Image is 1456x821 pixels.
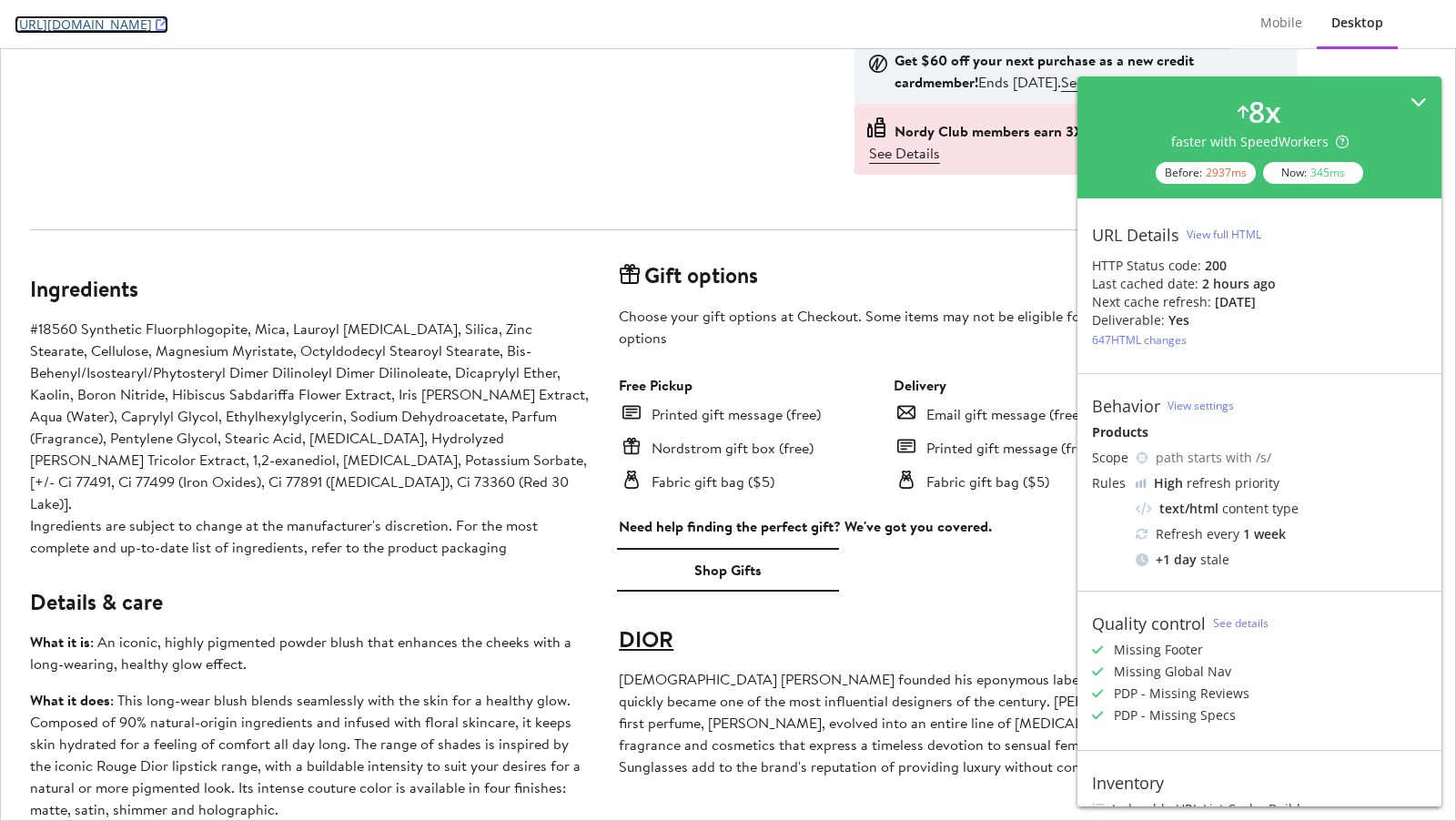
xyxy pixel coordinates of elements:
[1092,332,1187,348] div: 647 HTML changes
[640,388,813,410] span: Nordstrom gift box (free)
[29,641,109,661] b: What it does
[915,421,1048,443] span: Fabric gift bag ($5)
[1092,773,1164,793] div: Inventory
[1114,706,1236,725] div: PDP - Missing Specs
[1331,14,1383,32] div: Desktop
[618,575,1178,604] a: DIOR
[1159,500,1218,518] div: text/html
[1156,162,1256,184] div: Before:
[915,388,1095,410] span: Printed gift message (free)
[915,354,1083,376] span: Email gift message (free)
[1154,474,1279,492] div: refresh priority
[1156,449,1427,467] div: path starts with /s/
[29,640,589,771] p: : This long-wear blush blends seamlessly with the skin for a healthy glow. Composed of 90% natura...
[1092,225,1179,245] div: URL Details
[1202,275,1276,293] div: 2 hours ago
[1168,398,1234,413] a: View settings
[1249,91,1281,133] div: 8 x
[868,93,939,115] button: See Details
[1206,165,1247,180] div: 2937 ms
[1154,474,1183,492] div: High
[1092,613,1206,633] div: Quality control
[29,225,589,254] h2: Ingredients
[1060,23,1178,44] a: See Terms & Apply
[1114,641,1203,659] div: Missing Footer
[1092,275,1198,293] div: Last cached date:
[618,499,836,542] a: Shop Gifts
[640,354,820,376] span: Printed gift message (free)
[1310,165,1345,180] div: 345 ms
[1114,684,1249,703] div: PDP - Missing Reviews
[1136,525,1427,543] div: Refresh every
[894,1,1193,43] strong: Get $60 off your next purchase as a new credit cardmember!
[1213,615,1269,631] a: See details
[1243,525,1286,543] div: 1 week
[1187,227,1261,242] div: View full HTML
[1263,162,1363,184] div: Now:
[1136,479,1147,488] img: cRr4yx4cyByr8BeLxltRlzBPIAAAAAElFTkSuQmCC
[894,72,1221,92] strong: Nordy Club members earn 3X the points on beauty!
[29,538,589,567] h2: Details & care
[1092,423,1427,441] div: Products
[15,15,168,34] a: [URL][DOMAIN_NAME]
[618,619,1178,728] p: [DEMOGRAPHIC_DATA] [PERSON_NAME] founded his eponymous label in [DATE] and quickly became one of ...
[1092,800,1427,818] li: Indexable URL List Cache Build
[1205,257,1227,274] strong: 200
[1092,449,1128,467] div: Scope
[643,211,757,240] h2: Gift options
[1171,133,1349,151] div: faster with SpeedWorkers
[1168,311,1189,329] div: Yes
[1092,329,1187,351] button: 647HTML changes
[618,325,820,347] h3: Free Pickup
[1092,474,1128,492] div: Rules
[1092,293,1211,311] div: Next cache refresh:
[1156,551,1197,569] div: + 1 day
[640,421,773,443] span: Fabric gift bag ($5)
[1092,311,1165,329] div: Deliverable:
[1215,293,1256,311] div: [DATE]
[1114,663,1231,681] div: Missing Global Nav
[1092,257,1427,275] div: HTTP Status code:
[29,582,589,625] p: : An iconic, highly pigmented powder blush that enhances the cheeks with a long-wearing, healthy ...
[893,325,1095,347] h3: Delivery
[29,465,589,509] div: Ingredients are subject to change at the manufacturer's discretion. For the most complete and up-...
[894,1,1193,44] p: Ends [DATE].
[618,467,991,487] strong: Need help finding the perfect gift? We've got you covered.
[1136,551,1427,569] div: stale
[29,583,89,603] b: What it is
[618,256,1178,299] div: Choose your gift options at Checkout. Some items may not be eligible for all gift options
[1260,14,1302,32] div: Mobile
[29,254,589,465] div: #18560 Synthetic Fluorphlogopite, Mica, Lauroyl [MEDICAL_DATA], Silica, Zinc Stearate, Cellulose,...
[1092,396,1160,416] div: Behavior
[1187,220,1261,249] button: View full HTML
[1136,500,1427,518] div: content type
